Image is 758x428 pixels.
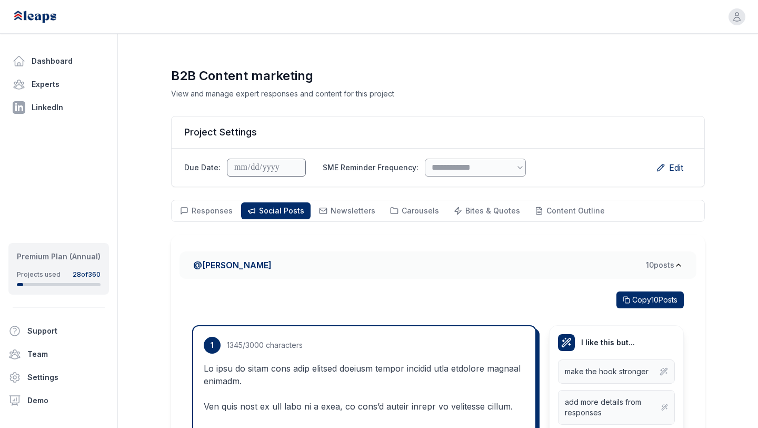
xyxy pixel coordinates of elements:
[17,270,61,279] div: Projects used
[4,320,105,342] button: Support
[558,390,675,425] button: add more details from responses
[646,260,674,270] span: 10 post s
[402,206,439,215] span: Carousels
[616,291,684,308] button: Copy10Posts
[669,161,683,174] span: Edit
[241,202,311,219] button: Social Posts
[73,270,101,279] div: 28 of 360
[13,5,80,28] img: Leaps
[204,337,221,354] span: 1
[465,206,520,215] span: Bites & Quotes
[8,51,109,72] a: Dashboard
[632,295,677,305] span: Copy 10 Posts
[8,74,109,95] a: Experts
[8,97,109,118] a: LinkedIn
[193,259,272,271] span: @ [PERSON_NAME]
[384,202,445,219] button: Carousels
[558,334,675,351] h4: I like this but...
[192,206,233,215] span: Responses
[331,206,375,215] span: Newsletters
[565,397,661,418] span: add more details from responses
[323,162,418,173] label: SME Reminder Frequency:
[313,202,382,219] button: Newsletters
[174,202,239,219] button: Responses
[528,202,611,219] button: Content Outline
[558,359,675,384] button: make the hook stronger
[546,206,605,215] span: Content Outline
[648,157,692,178] button: Edit
[184,125,692,140] h2: Project Settings
[447,202,526,219] button: Bites & Quotes
[179,251,696,279] button: @[PERSON_NAME]10posts
[4,344,113,365] a: Team
[17,251,101,262] div: Premium Plan (Annual)
[184,162,221,173] label: Due Date:
[171,67,705,84] h1: B2B Content marketing
[227,340,303,351] div: 1345 /3000 characters
[4,367,113,388] a: Settings
[171,89,705,99] p: View and manage expert responses and content for this project
[259,206,304,215] span: Social Posts
[4,390,113,411] a: Demo
[565,366,649,377] span: make the hook stronger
